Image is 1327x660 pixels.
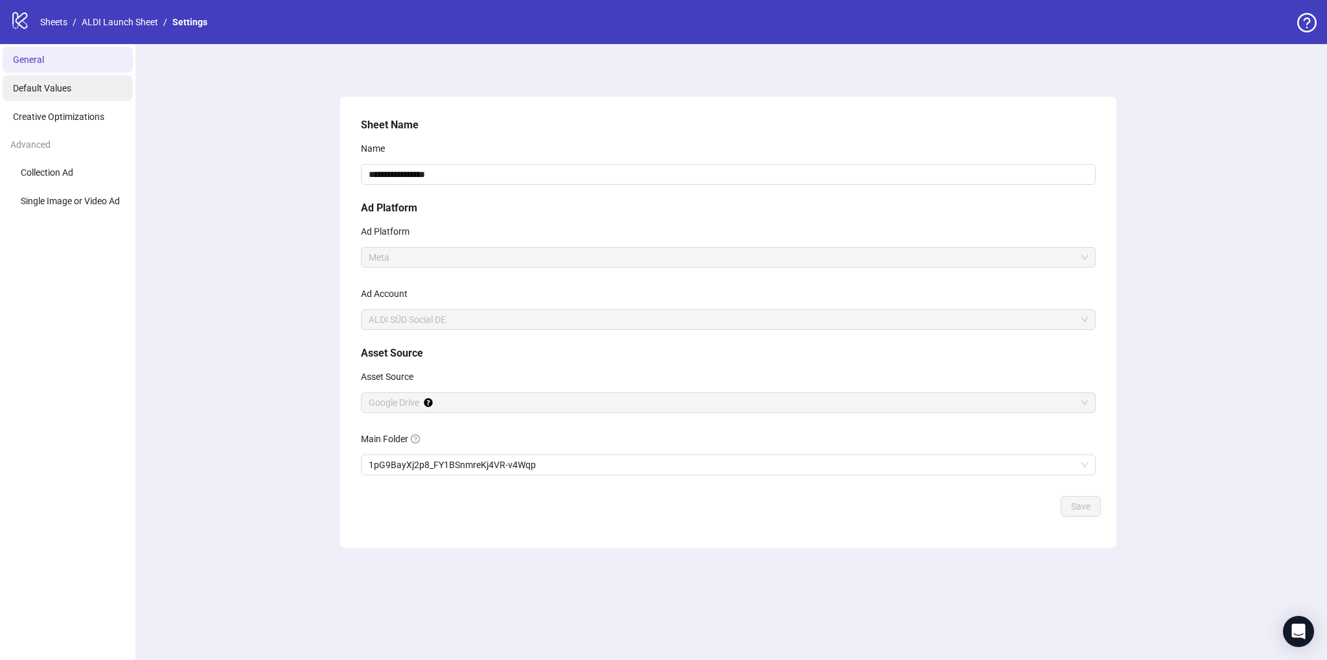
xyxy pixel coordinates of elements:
span: Meta [369,248,1088,267]
input: Name [361,164,1096,185]
a: Settings [170,15,210,29]
label: Main Folder [361,429,428,449]
div: Open Intercom Messenger [1283,616,1314,647]
h5: Ad Platform [361,200,1096,216]
a: ALDI Launch Sheet [79,15,161,29]
a: Sheets [38,15,70,29]
span: General [13,54,44,65]
span: ALDI SÜD Social DE [369,310,1088,329]
div: Tooltip anchor [422,397,434,408]
button: Save [1061,496,1101,517]
label: Ad Account [361,283,416,304]
label: Name [361,138,393,159]
span: question-circle [1297,13,1317,32]
h5: Asset Source [361,346,1096,361]
span: Default Values [13,83,71,93]
span: question-circle [411,434,420,443]
h5: Sheet Name [361,117,1096,133]
span: Creative Optimizations [13,112,104,122]
li: / [73,15,76,29]
li: / [163,15,167,29]
span: Google Drive [369,393,1088,412]
span: 1pG9BayXj2p8_FY1BSnmreKj4VR-v4Wqp [369,455,1088,475]
label: Ad Platform [361,221,418,242]
span: Single Image or Video Ad [21,196,120,206]
span: Collection Ad [21,167,73,178]
label: Asset Source [361,366,422,387]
